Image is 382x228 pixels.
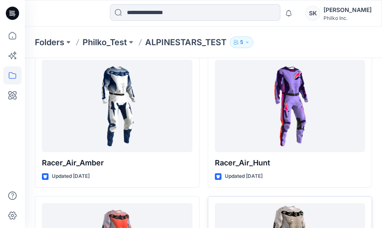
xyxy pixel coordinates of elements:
[83,36,127,48] a: Philko_Test
[145,36,226,48] p: ALPINESTARS_TEST
[324,15,372,21] div: Philko Inc.
[42,60,192,153] a: Racer_Air_Amber
[240,38,243,47] p: 5
[35,36,64,48] a: Folders
[215,157,365,169] p: Racer_Air_Hunt
[324,5,372,15] div: [PERSON_NAME]
[230,36,253,48] button: 5
[42,157,192,169] p: Racer_Air_Amber
[52,172,90,181] p: Updated [DATE]
[225,172,263,181] p: Updated [DATE]
[215,60,365,153] a: Racer_Air_Hunt
[305,6,320,21] div: SK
